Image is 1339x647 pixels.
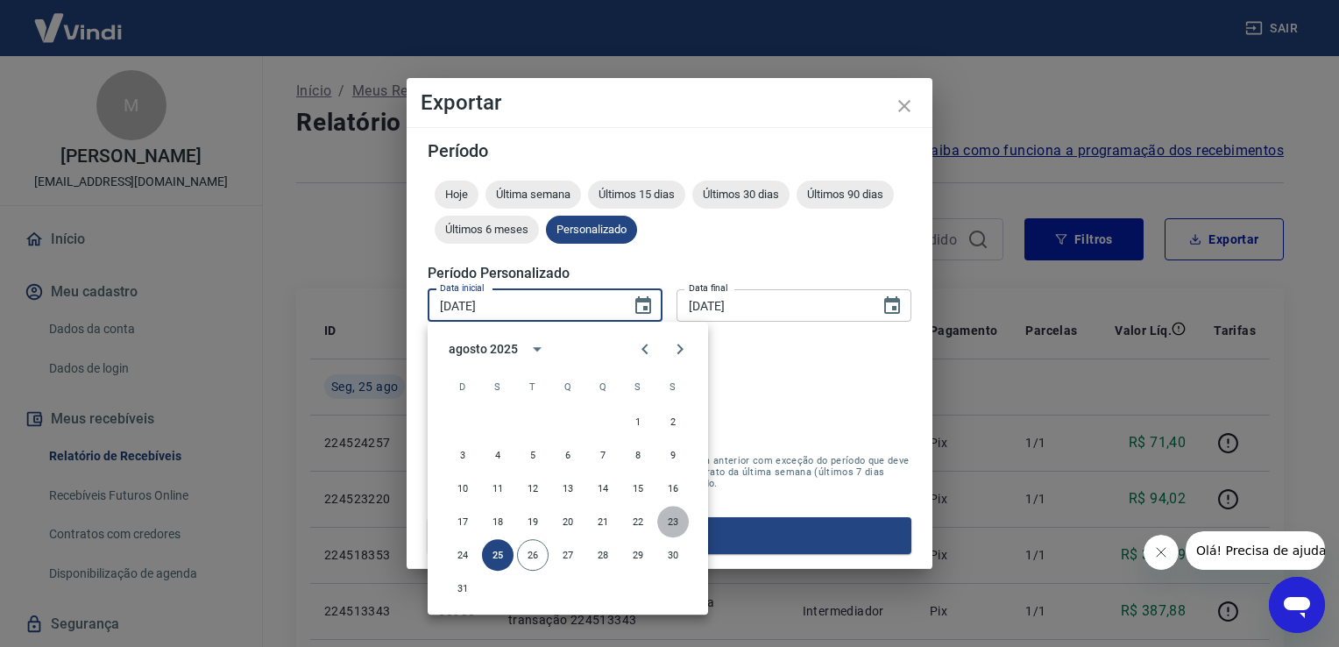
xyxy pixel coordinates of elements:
button: 8 [622,439,654,471]
button: calendar view is open, switch to year view [522,334,552,364]
button: 13 [552,473,584,504]
button: 12 [517,473,549,504]
span: Hoje [435,188,478,201]
button: close [883,85,925,127]
button: Choose date, selected date is 25 de ago de 2025 [875,288,910,323]
span: Olá! Precisa de ajuda? [11,12,147,26]
button: 14 [587,473,619,504]
button: 2 [657,406,689,437]
span: sábado [657,369,689,404]
button: Previous month [627,331,662,366]
iframe: Botão para abrir a janela de mensagens [1269,577,1325,633]
span: quinta-feira [587,369,619,404]
button: 26 [517,539,549,571]
button: 27 [552,539,584,571]
span: Últimos 6 meses [435,223,539,236]
button: 18 [482,506,514,537]
span: Últimos 90 dias [797,188,894,201]
h5: Período [428,142,911,160]
div: agosto 2025 [449,340,517,359]
div: Últimos 6 meses [435,216,539,244]
div: Última semana [485,181,581,209]
button: 25 [482,539,514,571]
button: 11 [482,473,514,504]
button: 4 [482,439,514,471]
button: 3 [447,439,478,471]
div: Personalizado [546,216,637,244]
input: DD/MM/YYYY [677,289,868,322]
h4: Exportar [421,92,918,113]
button: 30 [657,539,689,571]
div: Últimos 90 dias [797,181,894,209]
h5: Período Personalizado [428,265,911,282]
button: 28 [587,539,619,571]
button: 22 [622,506,654,537]
span: Últimos 15 dias [588,188,685,201]
button: 15 [622,473,654,504]
button: 10 [447,473,478,504]
label: Data final [689,281,728,295]
button: 1 [622,406,654,437]
button: 17 [447,506,478,537]
span: Últimos 30 dias [692,188,790,201]
div: Hoje [435,181,478,209]
span: quarta-feira [552,369,584,404]
div: Últimos 30 dias [692,181,790,209]
button: 23 [657,506,689,537]
button: 29 [622,539,654,571]
button: 21 [587,506,619,537]
button: 19 [517,506,549,537]
button: 31 [447,572,478,604]
button: 24 [447,539,478,571]
button: 5 [517,439,549,471]
span: domingo [447,369,478,404]
button: Next month [662,331,698,366]
span: Personalizado [546,223,637,236]
button: 16 [657,473,689,504]
iframe: Mensagem da empresa [1186,531,1325,570]
span: sexta-feira [622,369,654,404]
button: 6 [552,439,584,471]
button: 20 [552,506,584,537]
button: Choose date, selected date is 25 de ago de 2025 [626,288,661,323]
button: 9 [657,439,689,471]
button: 7 [587,439,619,471]
span: Última semana [485,188,581,201]
iframe: Fechar mensagem [1144,535,1179,570]
div: Últimos 15 dias [588,181,685,209]
label: Data inicial [440,281,485,295]
span: segunda-feira [482,369,514,404]
input: DD/MM/YYYY [428,289,619,322]
span: terça-feira [517,369,549,404]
